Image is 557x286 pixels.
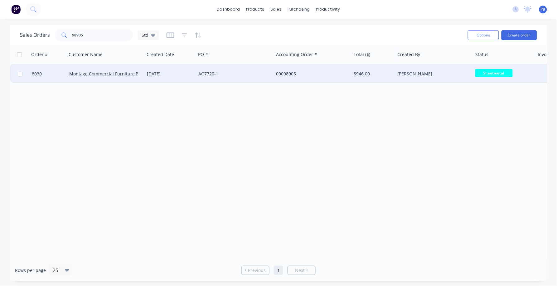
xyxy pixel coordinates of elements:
div: products [243,5,268,14]
a: 8030 [32,64,69,83]
div: sales [268,5,285,14]
div: Created Date [147,51,174,58]
button: Create order [501,30,537,40]
a: Page 1 is your current page [274,266,283,275]
div: Accounting Order # [276,51,317,58]
a: Previous page [242,267,269,274]
div: purchasing [285,5,313,14]
div: [DATE] [147,71,193,77]
div: AG7720-1 [198,71,268,77]
div: Created By [398,51,420,58]
span: Next [295,267,305,274]
div: $946.00 [354,71,390,77]
a: Next page [288,267,315,274]
ul: Pagination [239,266,318,275]
a: dashboard [214,5,243,14]
h1: Sales Orders [20,32,50,38]
span: Previous [248,267,266,274]
button: Options [468,30,499,40]
div: PO # [198,51,208,58]
div: Order # [31,51,48,58]
div: productivity [313,5,343,14]
span: Sheetmetal [475,69,513,77]
span: Std [142,32,148,38]
img: Factory [11,5,21,14]
span: 8030 [32,71,42,77]
div: Status [476,51,489,58]
span: Rows per page [15,267,46,274]
a: Montage Commercial Furniture Pty Ltd [69,71,150,77]
div: Total ($) [354,51,371,58]
input: Search... [72,29,133,41]
span: PB [541,7,545,12]
div: 00098905 [276,71,345,77]
div: [PERSON_NAME] [397,71,467,77]
div: Customer Name [69,51,103,58]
